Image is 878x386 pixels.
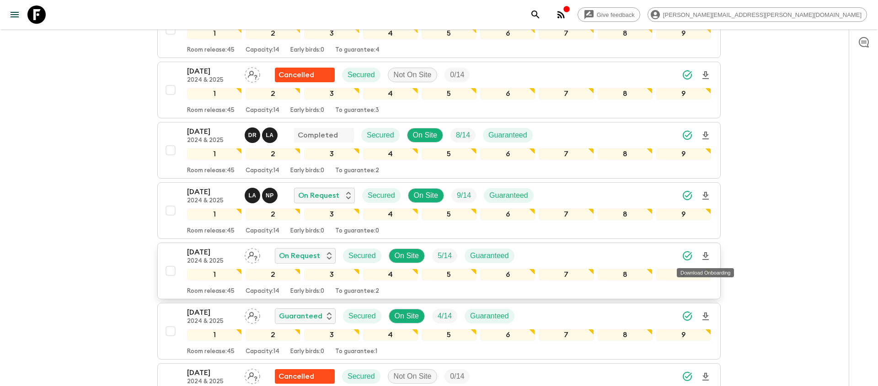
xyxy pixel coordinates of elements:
[488,130,527,141] p: Guaranteed
[278,371,314,382] p: Cancelled
[682,190,693,201] svg: Synced Successfully
[539,88,594,100] div: 7
[246,167,279,174] p: Capacity: 14
[407,128,443,143] div: On Site
[438,250,452,261] p: 5 / 14
[335,288,379,295] p: To guarantee: 2
[335,227,379,235] p: To guarantee: 0
[290,348,324,355] p: Early birds: 0
[245,70,260,77] span: Assign pack leader
[290,167,324,174] p: Early birds: 0
[157,122,721,179] button: [DATE]2024 & 2025Diana Recalde - Mainland, Luis Altamirano - GalapagosCompletedSecuredOn SiteTrip...
[248,192,256,199] p: L A
[489,190,528,201] p: Guaranteed
[187,88,242,100] div: 1
[598,329,653,341] div: 8
[187,307,237,318] p: [DATE]
[187,197,237,205] p: 2024 & 2025
[335,348,377,355] p: To guarantee: 1
[245,371,260,379] span: Assign pack leader
[389,249,425,263] div: On Site
[343,309,381,323] div: Secured
[539,27,594,39] div: 7
[700,70,711,81] svg: Download Onboarding
[363,269,418,280] div: 4
[480,88,535,100] div: 6
[682,69,693,80] svg: Synced Successfully
[422,269,476,280] div: 5
[246,27,300,39] div: 2
[246,288,279,295] p: Capacity: 14
[187,208,242,220] div: 1
[187,318,237,325] p: 2024 & 2025
[187,227,235,235] p: Room release: 45
[187,66,237,77] p: [DATE]
[367,130,394,141] p: Secured
[422,208,476,220] div: 5
[348,69,375,80] p: Secured
[5,5,24,24] button: menu
[682,250,693,261] svg: Synced Successfully
[388,68,438,82] div: Not On Site
[450,371,464,382] p: 0 / 14
[246,88,300,100] div: 2
[246,227,279,235] p: Capacity: 14
[598,269,653,280] div: 8
[363,27,418,39] div: 4
[682,311,693,322] svg: Synced Successfully
[290,107,324,114] p: Early birds: 0
[245,311,260,318] span: Assign pack leader
[245,188,279,203] button: LANP
[432,249,457,263] div: Trip Fill
[157,243,721,299] button: [DATE]2024 & 2025Assign pack leaderOn RequestSecuredOn SiteTrip FillGuaranteed123456789Room relea...
[187,367,237,378] p: [DATE]
[444,369,470,384] div: Trip Fill
[187,107,235,114] p: Room release: 45
[298,190,339,201] p: On Request
[335,47,380,54] p: To guarantee: 4
[470,311,509,322] p: Guaranteed
[480,148,535,160] div: 6
[480,208,535,220] div: 6
[656,88,711,100] div: 9
[266,192,274,199] p: N P
[304,329,359,341] div: 3
[342,68,380,82] div: Secured
[648,7,867,22] div: [PERSON_NAME][EMAIL_ADDRESS][PERSON_NAME][DOMAIN_NAME]
[444,68,470,82] div: Trip Fill
[348,371,375,382] p: Secured
[656,329,711,341] div: 9
[389,309,425,323] div: On Site
[408,188,444,203] div: On Site
[187,186,237,197] p: [DATE]
[598,208,653,220] div: 8
[298,130,338,141] p: Completed
[598,148,653,160] div: 8
[187,27,242,39] div: 1
[422,329,476,341] div: 5
[682,371,693,382] svg: Synced Successfully
[187,167,235,174] p: Room release: 45
[422,88,476,100] div: 5
[246,148,300,160] div: 2
[656,208,711,220] div: 9
[700,130,711,141] svg: Download Onboarding
[388,369,438,384] div: Not On Site
[290,288,324,295] p: Early birds: 0
[187,148,242,160] div: 1
[363,208,418,220] div: 4
[658,11,867,18] span: [PERSON_NAME][EMAIL_ADDRESS][PERSON_NAME][DOMAIN_NAME]
[187,348,235,355] p: Room release: 45
[246,107,279,114] p: Capacity: 14
[187,258,237,265] p: 2024 & 2025
[539,329,594,341] div: 7
[677,268,734,277] div: Download Onboarding
[456,130,470,141] p: 8 / 14
[187,126,237,137] p: [DATE]
[598,27,653,39] div: 8
[245,190,279,198] span: Luis Altamirano - Galapagos, Natalia Pesantes - Mainland
[480,27,535,39] div: 6
[395,311,419,322] p: On Site
[422,148,476,160] div: 5
[290,227,324,235] p: Early birds: 0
